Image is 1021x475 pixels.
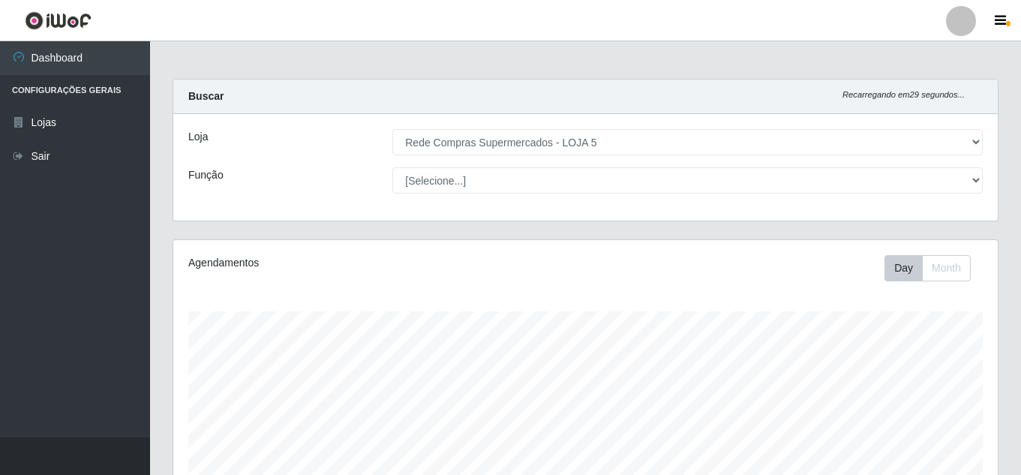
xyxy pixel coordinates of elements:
[188,90,224,102] strong: Buscar
[188,255,506,271] div: Agendamentos
[884,255,983,281] div: Toolbar with button groups
[188,167,224,183] label: Função
[25,11,92,30] img: CoreUI Logo
[842,90,965,99] i: Recarregando em 29 segundos...
[884,255,923,281] button: Day
[884,255,971,281] div: First group
[922,255,971,281] button: Month
[188,129,208,145] label: Loja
